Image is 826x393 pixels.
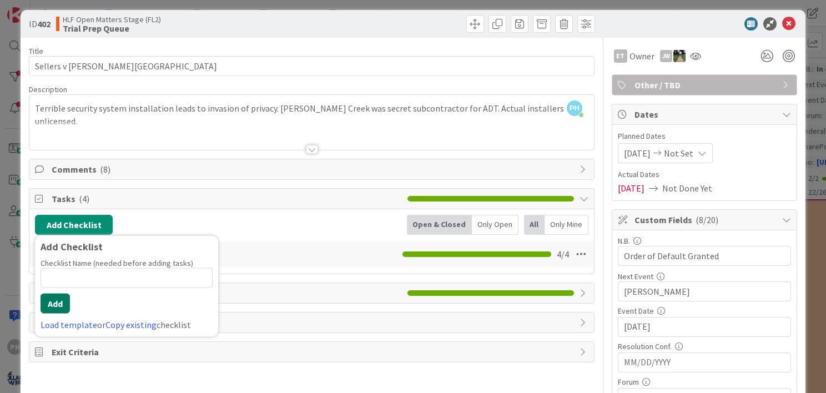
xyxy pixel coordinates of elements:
span: ( 4 ) [79,193,89,204]
b: Trial Prep Queue [63,24,161,33]
span: Tasks [52,192,402,205]
span: 4 / 4 [557,248,569,261]
span: History [52,316,574,329]
span: Owner [629,49,654,63]
label: N.B. [618,236,630,246]
div: JW [660,50,672,62]
span: Other / TBD [634,78,777,92]
div: Resolution Conf. [618,342,791,350]
input: type card name here... [29,56,595,76]
div: Event Date [618,307,791,315]
div: Open & Closed [407,215,472,235]
span: Comments [52,163,574,176]
span: ( 8 ) [100,164,110,175]
a: Copy existing [105,319,157,330]
button: Add Checklist [35,215,113,235]
span: [DATE] [618,182,644,195]
label: Checklist Name (needed before adding tasks) [41,258,193,268]
button: Add [41,294,70,314]
label: Title [29,46,43,56]
span: Description [29,84,67,94]
span: Not Done Yet [662,182,712,195]
span: [DATE] [624,147,651,160]
input: MM/DD/YYYY [624,353,785,372]
span: PH [567,100,582,116]
span: ID [29,17,51,31]
b: 402 [37,18,51,29]
span: Custom Fields [634,213,777,226]
div: Only Open [472,215,518,235]
div: All [524,215,545,235]
span: Links [52,286,402,300]
span: ( 8/20 ) [696,214,718,225]
a: Load template [41,319,97,330]
input: MM/DD/YYYY [624,318,785,336]
label: Next Event [618,271,653,281]
p: Terrible security system installation leads to invasion of privacy. [PERSON_NAME] Creek was secre... [35,102,588,127]
img: CS [673,50,686,62]
span: Not Set [664,147,693,160]
div: Add Checklist [41,241,213,253]
div: or checklist [41,318,213,331]
span: Exit Criteria [52,345,574,359]
div: ET [614,49,627,63]
span: Planned Dates [618,130,791,142]
div: Forum [618,378,791,386]
div: Only Mine [545,215,588,235]
span: HLF Open Matters Stage (FL2) [63,15,161,24]
span: Dates [634,108,777,121]
span: Actual Dates [618,169,791,180]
